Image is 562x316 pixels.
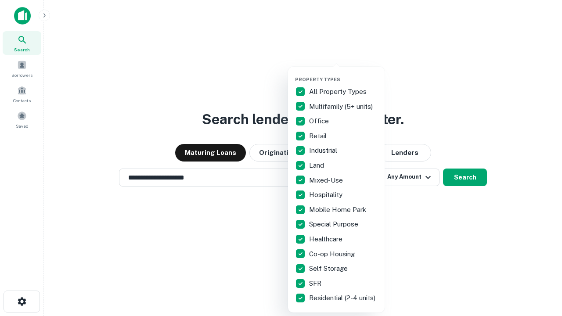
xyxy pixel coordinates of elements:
p: SFR [309,278,323,289]
span: Property Types [295,77,340,82]
p: Retail [309,131,328,141]
p: Self Storage [309,263,349,274]
p: Healthcare [309,234,344,244]
p: Mixed-Use [309,175,345,186]
p: Land [309,160,326,171]
p: Office [309,116,331,126]
p: Residential (2-4 units) [309,293,377,303]
p: Mobile Home Park [309,205,368,215]
p: Multifamily (5+ units) [309,101,375,112]
p: Hospitality [309,190,344,200]
p: Co-op Housing [309,249,357,259]
p: All Property Types [309,86,368,97]
iframe: Chat Widget [518,218,562,260]
p: Industrial [309,145,339,156]
p: Special Purpose [309,219,360,230]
